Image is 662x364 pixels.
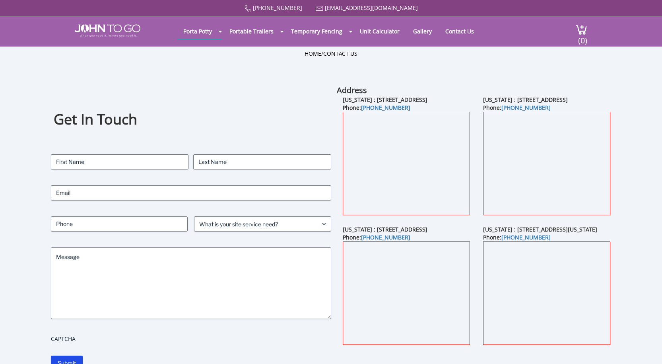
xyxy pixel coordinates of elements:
[253,4,302,12] a: [PHONE_NUMBER]
[325,4,418,12] a: [EMAIL_ADDRESS][DOMAIN_NAME]
[361,104,410,111] a: [PHONE_NUMBER]
[407,23,438,39] a: Gallery
[51,335,331,343] label: CAPTCHA
[54,110,328,129] h1: Get In Touch
[439,23,480,39] a: Contact Us
[483,234,551,241] b: Phone:
[575,24,587,35] img: cart a
[223,23,280,39] a: Portable Trailers
[51,154,188,169] input: First Name
[51,185,331,200] input: Email
[343,104,410,111] b: Phone:
[193,154,331,169] input: Last Name
[285,23,348,39] a: Temporary Fencing
[343,234,410,241] b: Phone:
[483,96,568,103] b: [US_STATE] : [STREET_ADDRESS]
[578,29,587,46] span: (0)
[501,234,551,241] a: [PHONE_NUMBER]
[316,6,323,11] img: Mail
[337,85,367,95] b: Address
[354,23,406,39] a: Unit Calculator
[483,104,551,111] b: Phone:
[51,216,188,232] input: Phone
[323,50,357,57] a: Contact Us
[501,104,551,111] a: [PHONE_NUMBER]
[245,5,251,12] img: Call
[305,50,321,57] a: Home
[177,23,218,39] a: Porta Potty
[361,234,410,241] a: [PHONE_NUMBER]
[305,50,357,58] ul: /
[343,226,427,233] b: [US_STATE] : [STREET_ADDRESS]
[75,24,140,37] img: JOHN to go
[483,226,597,233] b: [US_STATE] : [STREET_ADDRESS][US_STATE]
[343,96,427,103] b: [US_STATE] : [STREET_ADDRESS]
